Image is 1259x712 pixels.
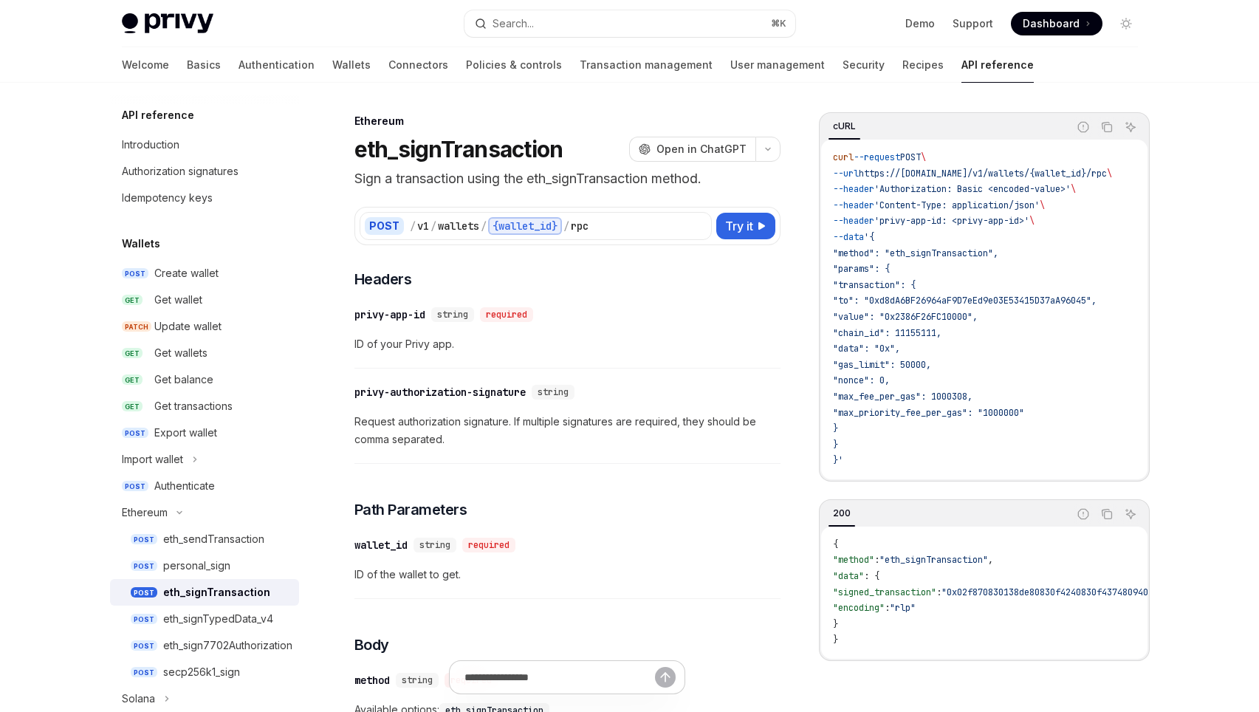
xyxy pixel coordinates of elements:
[936,586,941,598] span: :
[1071,183,1076,195] span: \
[961,47,1034,83] a: API reference
[725,217,753,235] span: Try it
[122,374,143,386] span: GET
[332,47,371,83] a: Wallets
[833,634,838,646] span: }
[430,219,436,233] div: /
[864,231,874,243] span: '{
[437,309,468,321] span: string
[110,158,299,185] a: Authorization signatures
[843,47,885,83] a: Security
[571,219,589,233] div: rpc
[833,231,864,243] span: --data
[890,602,916,614] span: "rlp"
[829,117,860,135] div: cURL
[365,217,404,235] div: POST
[110,420,299,446] a: POSTExport wallet
[154,344,207,362] div: Get wallets
[154,291,202,309] div: Get wallet
[833,279,916,291] span: "transaction": {
[122,13,213,34] img: light logo
[833,295,1097,307] span: "to": "0xd8dA6BF26964aF9D7eEd9e03E53415D37aA96045",
[1097,117,1116,137] button: Copy the contents from the code block
[110,606,299,632] a: POSTeth_signTypedData_v4
[874,183,1071,195] span: 'Authorization: Basic <encoded-value>'
[110,526,299,552] a: POSTeth_sendTransaction
[110,260,299,287] a: POSTCreate wallet
[354,307,425,322] div: privy-app-id
[131,587,157,598] span: POST
[563,219,569,233] div: /
[879,554,988,566] span: "eth_signTransaction"
[833,247,998,259] span: "method": "eth_signTransaction",
[110,552,299,579] a: POSTpersonal_sign
[419,539,450,551] span: string
[122,136,179,154] div: Introduction
[122,189,213,207] div: Idempotency keys
[110,579,299,606] a: POSTeth_signTransaction
[417,219,429,233] div: v1
[833,168,859,179] span: --url
[110,473,299,499] a: POSTAuthenticate
[110,393,299,420] a: GETGet transactions
[833,454,843,466] span: }'
[110,366,299,393] a: GETGet balance
[154,397,233,415] div: Get transactions
[122,428,148,439] span: POST
[833,618,838,630] span: }
[874,215,1029,227] span: 'privy-app-id: <privy-app-id>'
[716,213,775,239] button: Try it
[354,566,781,583] span: ID of the wallet to get.
[1121,117,1140,137] button: Ask AI
[464,10,795,37] button: Open search
[239,47,315,83] a: Authentication
[953,16,993,31] a: Support
[122,235,160,253] h5: Wallets
[1040,199,1045,211] span: \
[656,142,747,157] span: Open in ChatGPT
[885,602,890,614] span: :
[833,554,874,566] span: "method"
[1074,117,1093,137] button: Report incorrect code
[438,219,479,233] div: wallets
[462,538,515,552] div: required
[629,137,755,162] button: Open in ChatGPT
[900,151,921,163] span: POST
[354,499,467,520] span: Path Parameters
[488,217,562,235] div: {wallet_id}
[354,136,563,162] h1: eth_signTransaction
[833,374,890,386] span: "nonce": 0,
[833,570,864,582] span: "data"
[833,407,1024,419] span: "max_priority_fee_per_gas": "1000000"
[829,504,855,522] div: 200
[864,570,879,582] span: : {
[833,151,854,163] span: curl
[131,561,157,572] span: POST
[538,386,569,398] span: string
[833,439,838,451] span: }
[122,451,183,468] div: Import wallet
[122,268,148,279] span: POST
[833,359,931,371] span: "gas_limit": 50000,
[110,632,299,659] a: POSTeth_sign7702Authorization
[388,47,448,83] a: Connectors
[122,295,143,306] span: GET
[354,168,781,189] p: Sign a transaction using the eth_signTransaction method.
[833,215,874,227] span: --header
[131,667,157,678] span: POST
[1114,12,1138,35] button: Toggle dark mode
[905,16,935,31] a: Demo
[1029,215,1035,227] span: \
[1074,504,1093,524] button: Report incorrect code
[354,413,781,448] span: Request authorization signature. If multiple signatures are required, they should be comma separa...
[163,530,264,548] div: eth_sendTransaction
[833,327,941,339] span: "chain_id": 11155111,
[163,583,270,601] div: eth_signTransaction
[131,534,157,545] span: POST
[110,131,299,158] a: Introduction
[1097,504,1116,524] button: Copy the contents from the code block
[163,663,240,681] div: secp256k1_sign
[410,219,416,233] div: /
[154,318,222,335] div: Update wallet
[131,640,157,651] span: POST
